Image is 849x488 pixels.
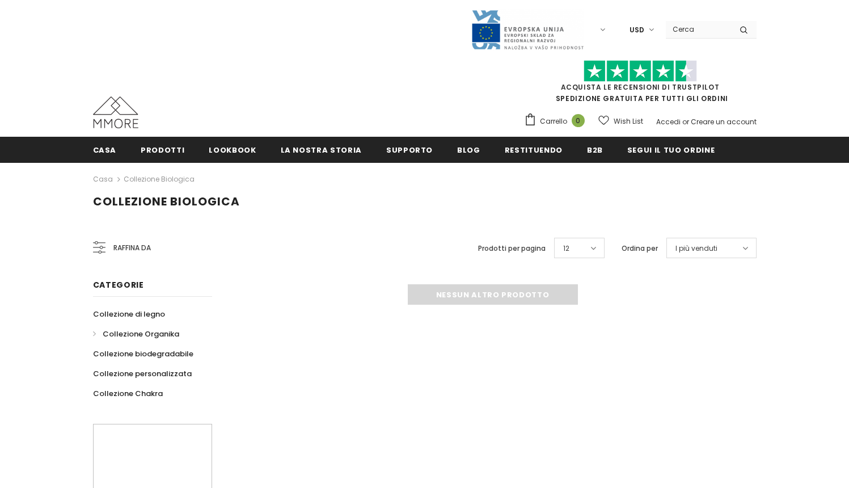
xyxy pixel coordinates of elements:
a: Lookbook [209,137,256,162]
span: La nostra storia [281,145,362,155]
label: Prodotti per pagina [478,243,546,254]
a: Prodotti [141,137,184,162]
a: B2B [587,137,603,162]
a: supporto [386,137,433,162]
span: Collezione Organika [103,329,179,339]
a: Casa [93,137,117,162]
a: Segui il tuo ordine [627,137,715,162]
a: Collezione Organika [93,324,179,344]
a: Blog [457,137,480,162]
span: B2B [587,145,603,155]
span: Blog [457,145,480,155]
label: Ordina per [622,243,658,254]
span: Collezione Chakra [93,388,163,399]
a: Wish List [598,111,643,131]
span: Raffina da [113,242,151,254]
span: Lookbook [209,145,256,155]
span: SPEDIZIONE GRATUITA PER TUTTI GLI ORDINI [524,65,757,103]
a: Collezione di legno [93,304,165,324]
img: Javni Razpis [471,9,584,51]
input: Search Site [666,21,731,37]
span: Prodotti [141,145,184,155]
span: I più venduti [675,243,717,254]
span: 12 [563,243,569,254]
span: Collezione biodegradabile [93,348,193,359]
span: Casa [93,145,117,155]
span: Collezione biologica [93,193,240,209]
a: Acquista le recensioni di TrustPilot [561,82,720,92]
img: Fidati di Pilot Stars [584,60,697,82]
img: Casi MMORE [93,96,138,128]
a: Casa [93,173,113,186]
a: Accedi [656,117,681,127]
span: Categorie [93,279,144,291]
a: La nostra storia [281,137,362,162]
span: Segui il tuo ordine [627,145,715,155]
span: Wish List [614,116,643,127]
a: Restituendo [505,137,563,162]
a: Collezione Chakra [93,384,163,403]
a: Carrello 0 [524,113,590,130]
span: or [682,117,689,127]
span: Collezione di legno [93,309,165,319]
a: Collezione biodegradabile [93,344,193,364]
a: Collezione personalizzata [93,364,192,384]
span: Carrello [540,116,567,127]
a: Collezione biologica [124,174,195,184]
span: supporto [386,145,433,155]
span: USD [630,24,644,36]
a: Javni Razpis [471,24,584,34]
span: 0 [572,114,585,127]
span: Restituendo [505,145,563,155]
a: Creare un account [691,117,757,127]
span: Collezione personalizzata [93,368,192,379]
